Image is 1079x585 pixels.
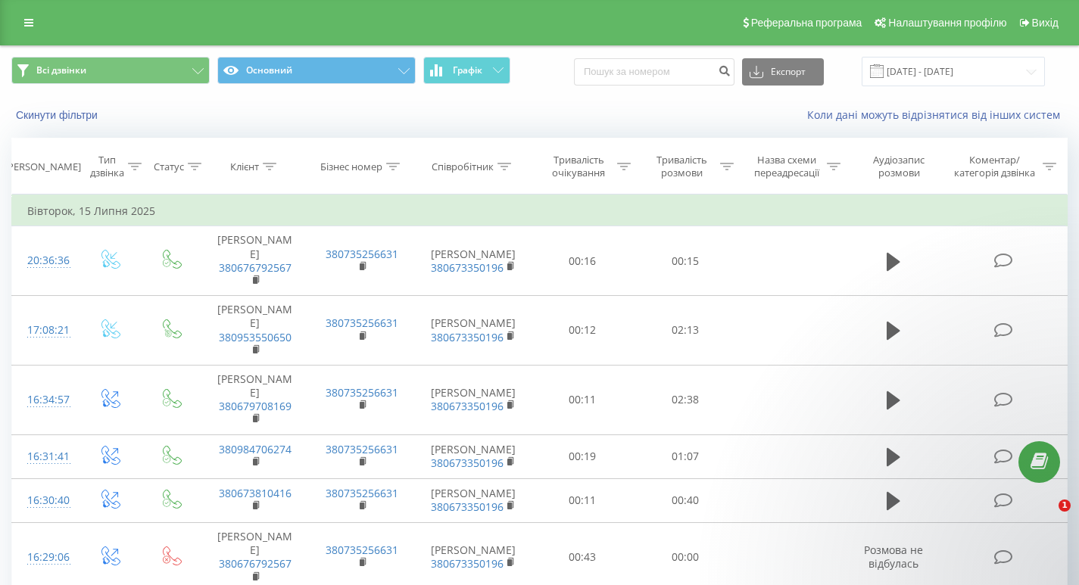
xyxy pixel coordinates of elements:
[531,478,634,522] td: 00:11
[219,260,292,275] a: 380676792567
[634,434,737,478] td: 01:07
[742,58,824,86] button: Експорт
[326,247,398,261] a: 380735256631
[416,296,531,366] td: [PERSON_NAME]
[531,226,634,296] td: 00:16
[36,64,86,76] span: Всі дзвінки
[544,154,613,179] div: Тривалість очікування
[531,434,634,478] td: 00:19
[12,196,1068,226] td: Вівторок, 15 Липня 2025
[320,160,382,173] div: Бізнес номер
[416,434,531,478] td: [PERSON_NAME]
[219,399,292,413] a: 380679708169
[5,160,81,173] div: [PERSON_NAME]
[27,316,63,345] div: 17:08:21
[219,486,292,500] a: 380673810416
[431,330,504,344] a: 380673350196
[27,385,63,415] div: 16:34:57
[217,57,416,84] button: Основний
[432,160,494,173] div: Співробітник
[950,154,1039,179] div: Коментар/категорія дзвінка
[634,226,737,296] td: 00:15
[431,499,504,514] a: 380673350196
[416,365,531,434] td: [PERSON_NAME]
[431,399,504,413] a: 380673350196
[27,543,63,572] div: 16:29:06
[751,17,862,29] span: Реферальна програма
[11,108,105,122] button: Скинути фільтри
[423,57,510,84] button: Графік
[858,154,940,179] div: Аудіозапис розмови
[154,160,184,173] div: Статус
[751,154,824,179] div: Назва схеми переадресації
[807,107,1068,122] a: Коли дані можуть відрізнятися вiд інших систем
[326,316,398,330] a: 380735256631
[531,365,634,434] td: 00:11
[648,154,716,179] div: Тривалість розмови
[634,365,737,434] td: 02:38
[634,296,737,366] td: 02:13
[888,17,1006,29] span: Налаштування профілю
[27,246,63,275] div: 20:36:36
[326,486,398,500] a: 380735256631
[326,385,398,400] a: 380735256631
[431,260,504,275] a: 380673350196
[453,65,482,76] span: Графік
[431,556,504,571] a: 380673350196
[1032,17,1059,29] span: Вихід
[90,154,124,179] div: Тип дзвінка
[574,58,734,86] input: Пошук за номером
[201,226,309,296] td: [PERSON_NAME]
[326,442,398,456] a: 380735256631
[1059,499,1071,512] span: 1
[201,365,309,434] td: [PERSON_NAME]
[230,160,259,173] div: Клієнт
[416,226,531,296] td: [PERSON_NAME]
[219,330,292,344] a: 380953550650
[326,543,398,557] a: 380735256631
[201,296,309,366] td: [PERSON_NAME]
[27,442,63,471] div: 16:31:41
[1028,499,1064,536] iframe: Intercom live chat
[634,478,737,522] td: 00:40
[219,556,292,571] a: 380676792567
[11,57,210,84] button: Всі дзвінки
[864,543,923,571] span: Розмова не відбулась
[219,442,292,456] a: 380984706274
[416,478,531,522] td: [PERSON_NAME]
[431,456,504,470] a: 380673350196
[27,486,63,515] div: 16:30:40
[531,296,634,366] td: 00:12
